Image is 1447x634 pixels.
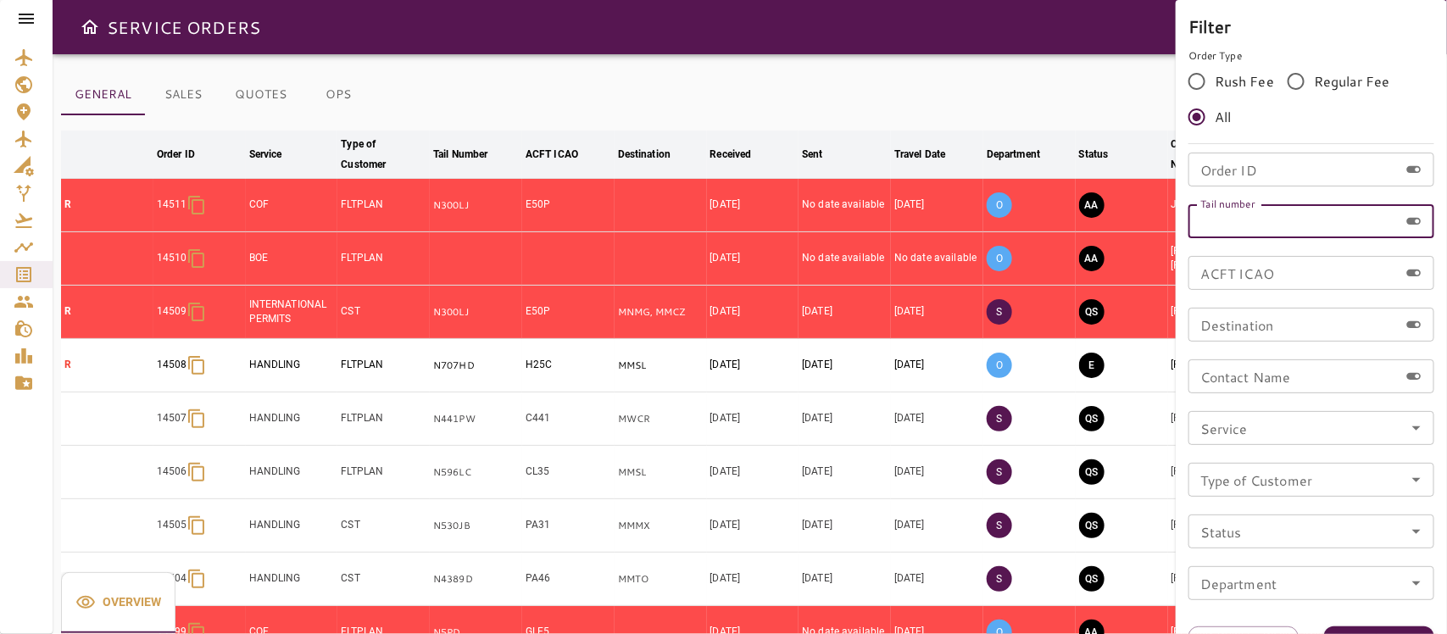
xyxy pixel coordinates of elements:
h6: Filter [1188,13,1434,40]
span: Rush Fee [1215,71,1274,92]
button: Open [1405,468,1428,492]
div: rushFeeOrder [1188,64,1434,135]
button: Open [1405,571,1428,595]
span: All [1215,107,1231,127]
button: Open [1405,416,1428,440]
label: Tail number [1200,197,1255,211]
button: Open [1405,520,1428,543]
span: Regular Fee [1314,71,1390,92]
p: Order Type [1188,48,1434,64]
